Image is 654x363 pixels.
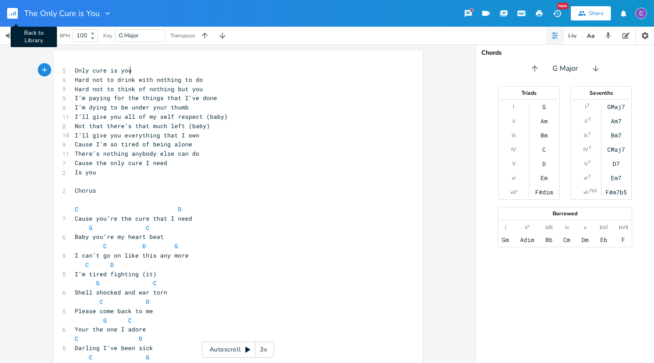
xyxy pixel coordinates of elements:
div: New [557,3,569,9]
span: D [110,261,114,269]
div: C [542,146,546,153]
div: vii [583,189,589,196]
div: Chords [481,50,649,56]
sup: 7b5 [589,187,597,194]
div: G [542,103,546,110]
span: D [142,242,146,250]
div: Am7 [611,117,622,125]
button: Share [571,6,611,20]
div: Am [541,117,548,125]
span: C [146,224,149,232]
span: G [96,279,100,287]
div: vi [512,174,516,181]
span: C [103,242,107,250]
span: D [146,298,149,306]
span: I can’t go on like this any more [75,251,189,259]
span: C [128,316,132,324]
div: I [585,103,586,110]
div: F#dim [535,189,553,196]
div: CMaj7 [607,146,625,153]
span: C [153,279,157,287]
span: C [75,335,78,343]
div: Bm [541,132,548,139]
div: v [584,224,586,231]
span: Chorus [75,186,96,194]
div: Cm [563,236,570,243]
span: I’m tired fighting (it) [75,270,157,278]
div: Triads [499,90,559,96]
span: Hard not to think of nothing but you [75,85,203,93]
span: C [85,261,89,269]
span: Shell shocked and war torn [75,288,167,296]
span: Your the one I adore [75,325,146,333]
span: I’m paying for the things that I’ve done [75,94,217,102]
span: Cause the only cure I need [75,159,167,167]
span: Hard not to drink with nothing to do [75,76,203,84]
div: Bb [545,236,553,243]
div: Dm [581,236,589,243]
sup: 7 [587,102,589,109]
div: Em [541,174,548,181]
div: Key [103,33,112,38]
span: Not that there’s that much left (baby) [75,122,210,130]
span: G [103,316,107,324]
div: IV [583,146,588,153]
div: vi [584,174,588,181]
span: Is you [75,168,96,176]
span: The Only Cure is You [24,9,100,17]
span: Cause I’m so tired of being alone [75,140,192,148]
sup: 7 [588,116,590,123]
span: I’ll give you all of my self respect (baby) [75,113,228,121]
div: V [512,160,516,167]
div: bVII [619,224,628,231]
span: Darling I’ve been sick [75,344,153,352]
span: There’s nothing anybody else can do [75,149,199,157]
div: Gm [502,236,509,243]
div: ii° [525,224,529,231]
div: Sevenths [571,90,631,96]
div: iv [565,224,569,231]
div: I [513,103,514,110]
div: Autoscroll [202,342,274,358]
span: Only cure is you [75,66,132,74]
div: GMaj7 [607,103,625,110]
div: Transpose [170,33,195,38]
button: Back to Library [7,3,25,24]
div: F#m7b5 [606,189,627,196]
span: C [89,353,93,361]
span: Cause you’re the cure that I need [75,214,192,222]
div: BPM [60,33,70,38]
div: IV [511,146,516,153]
div: Bm7 [611,132,622,139]
div: ii [513,117,515,125]
span: Baby you’re my heart beat [75,233,164,241]
div: vii° [510,189,517,196]
img: Calum Wright [635,8,647,19]
div: ii [585,117,587,125]
div: bVI [600,224,608,231]
div: bIII [545,224,553,231]
div: V [584,160,588,167]
sup: 7 [589,145,591,152]
span: G Major [119,32,139,40]
div: D7 [613,160,620,167]
span: I’ll give you everything that I own [75,131,199,139]
span: D [178,205,182,213]
button: New [548,5,566,21]
span: C [100,298,103,306]
span: I’m dying to be under your thumb [75,103,189,111]
div: i [505,224,506,231]
div: iii [584,132,588,139]
div: F [622,236,625,243]
sup: 7 [588,159,591,166]
sup: 7 [588,173,591,180]
div: 3x [255,342,271,358]
div: D [542,160,546,167]
span: C [75,205,78,213]
span: G [89,224,93,232]
span: D [139,335,142,343]
div: Share [589,9,604,17]
div: Borrowed [498,211,632,216]
div: iii [512,132,516,139]
sup: 7 [588,130,591,137]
